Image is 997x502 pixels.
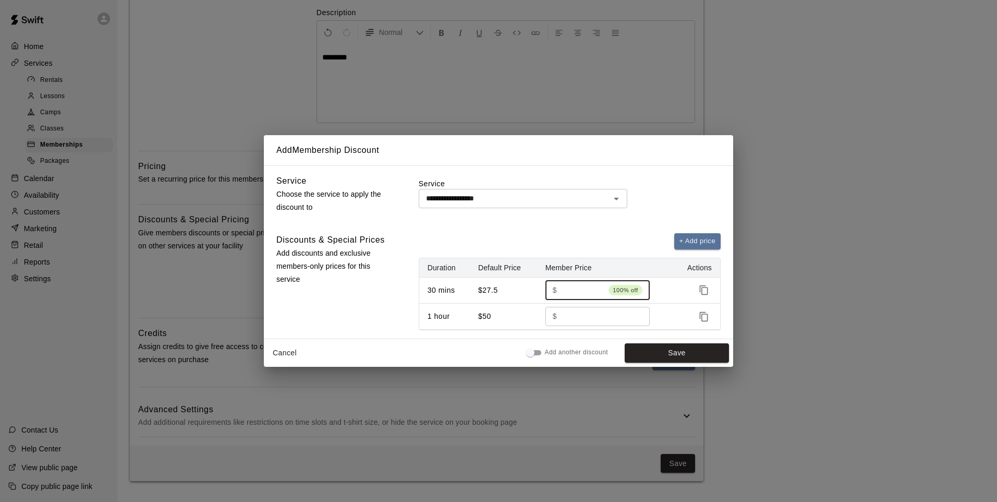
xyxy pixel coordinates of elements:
button: Save [625,343,729,363]
span: 100% off [609,285,642,295]
th: Actions [674,258,720,278]
p: $ [553,285,557,296]
th: Member Price [537,258,674,278]
p: 30 mins [428,285,461,296]
h6: Service [276,174,307,188]
p: $50 [478,311,529,322]
button: Duplicate price [696,309,712,325]
button: Open [609,192,624,206]
button: + Add price [674,233,721,249]
p: Choose the service to apply the discount to [276,188,392,214]
button: Cancel [268,343,301,363]
th: Default Price [470,258,537,278]
button: Duplicate price [696,282,712,298]
h2: Add Membership Discount [264,135,733,165]
p: 1 hour [428,311,461,322]
h6: Discounts & Special Prices [276,233,385,247]
p: $ [553,311,557,322]
label: Service [419,178,721,189]
th: Duration [419,258,470,278]
span: Add another discount [545,348,608,358]
p: Add discounts and exclusive members-only prices for this service [276,247,392,286]
p: $27.5 [478,285,529,296]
